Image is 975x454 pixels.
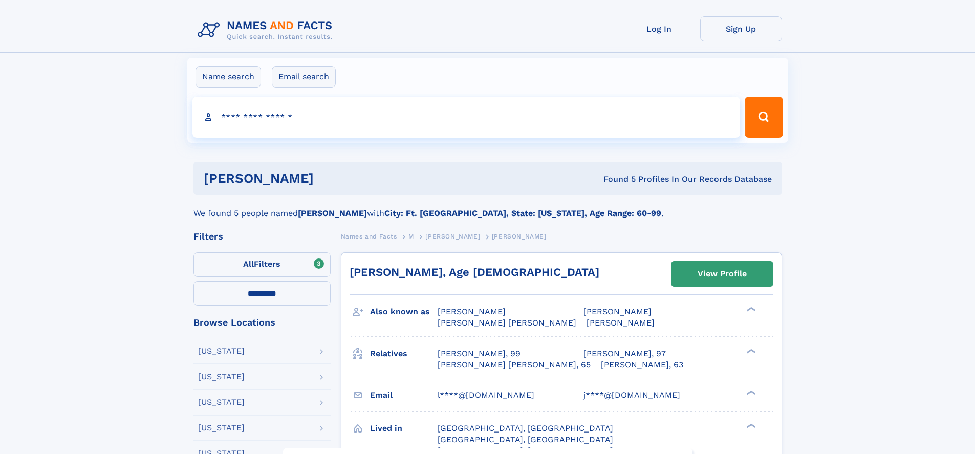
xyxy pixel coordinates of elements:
[425,233,480,240] span: [PERSON_NAME]
[192,97,741,138] input: search input
[583,348,666,359] a: [PERSON_NAME], 97
[408,230,414,243] a: M
[243,259,254,269] span: All
[698,262,747,286] div: View Profile
[198,398,245,406] div: [US_STATE]
[350,266,599,278] a: [PERSON_NAME], Age [DEMOGRAPHIC_DATA]
[438,423,613,433] span: [GEOGRAPHIC_DATA], [GEOGRAPHIC_DATA]
[744,306,756,313] div: ❯
[744,422,756,429] div: ❯
[700,16,782,41] a: Sign Up
[198,347,245,355] div: [US_STATE]
[204,172,459,185] h1: [PERSON_NAME]
[196,66,261,88] label: Name search
[272,66,336,88] label: Email search
[370,345,438,362] h3: Relatives
[198,373,245,381] div: [US_STATE]
[193,16,341,44] img: Logo Names and Facts
[370,420,438,437] h3: Lived in
[408,233,414,240] span: M
[438,348,521,359] a: [PERSON_NAME], 99
[671,262,773,286] a: View Profile
[618,16,700,41] a: Log In
[193,252,331,277] label: Filters
[438,307,506,316] span: [PERSON_NAME]
[745,97,783,138] button: Search Button
[193,318,331,327] div: Browse Locations
[425,230,480,243] a: [PERSON_NAME]
[587,318,655,328] span: [PERSON_NAME]
[744,389,756,396] div: ❯
[193,195,782,220] div: We found 5 people named with .
[298,208,367,218] b: [PERSON_NAME]
[601,359,683,371] a: [PERSON_NAME], 63
[583,307,652,316] span: [PERSON_NAME]
[438,359,591,371] a: [PERSON_NAME] [PERSON_NAME], 65
[438,318,576,328] span: [PERSON_NAME] [PERSON_NAME]
[370,303,438,320] h3: Also known as
[198,424,245,432] div: [US_STATE]
[341,230,397,243] a: Names and Facts
[438,435,613,444] span: [GEOGRAPHIC_DATA], [GEOGRAPHIC_DATA]
[459,174,772,185] div: Found 5 Profiles In Our Records Database
[384,208,661,218] b: City: Ft. [GEOGRAPHIC_DATA], State: [US_STATE], Age Range: 60-99
[492,233,547,240] span: [PERSON_NAME]
[370,386,438,404] h3: Email
[193,232,331,241] div: Filters
[744,348,756,354] div: ❯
